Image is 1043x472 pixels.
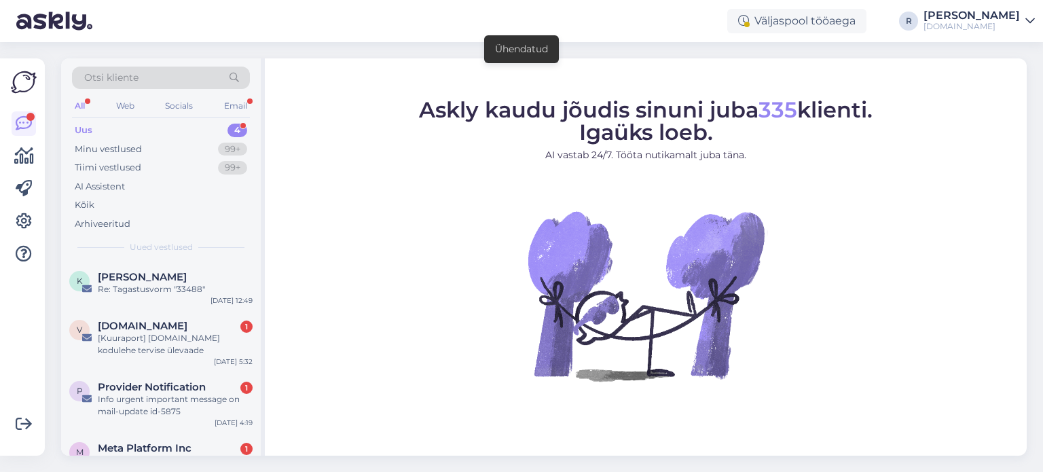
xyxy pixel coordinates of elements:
[75,143,142,156] div: Minu vestlused
[77,386,83,396] span: P
[162,97,196,115] div: Socials
[240,321,253,333] div: 1
[221,97,250,115] div: Email
[495,42,548,56] div: Ühendatud
[130,241,193,253] span: Uued vestlused
[75,180,125,194] div: AI Assistent
[227,124,247,137] div: 4
[77,325,82,335] span: V
[75,161,141,175] div: Tiimi vestlused
[98,393,253,418] div: Info urgent important message on mail-update id-5875
[218,143,247,156] div: 99+
[758,96,797,123] span: 335
[98,381,206,393] span: Provider Notification
[240,382,253,394] div: 1
[77,276,83,286] span: K
[98,271,187,283] span: Kelly Lohk
[727,9,866,33] div: Väljaspool tööaega
[218,161,247,175] div: 99+
[923,10,1020,21] div: [PERSON_NAME]
[240,443,253,455] div: 1
[113,97,137,115] div: Web
[75,124,92,137] div: Uus
[98,320,187,332] span: Veebimajutus.ee
[923,21,1020,32] div: [DOMAIN_NAME]
[98,283,253,295] div: Re: Tagastusvorm "33488"
[72,97,88,115] div: All
[923,10,1035,32] a: [PERSON_NAME][DOMAIN_NAME]
[214,357,253,367] div: [DATE] 5:32
[11,69,37,95] img: Askly Logo
[211,295,253,306] div: [DATE] 12:49
[98,332,253,357] div: [Kuuraport] [DOMAIN_NAME] kodulehe tervise ülevaade
[899,12,918,31] div: R
[75,217,130,231] div: Arhiveeritud
[419,148,873,162] p: AI vastab 24/7. Tööta nutikamalt juba täna.
[75,198,94,212] div: Kõik
[84,71,139,85] span: Otsi kliente
[98,442,191,454] span: Meta Platform Inc
[215,418,253,428] div: [DATE] 4:19
[76,447,84,457] span: M
[524,173,768,418] img: No Chat active
[419,96,873,145] span: Askly kaudu jõudis sinuni juba klienti. Igaüks loeb.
